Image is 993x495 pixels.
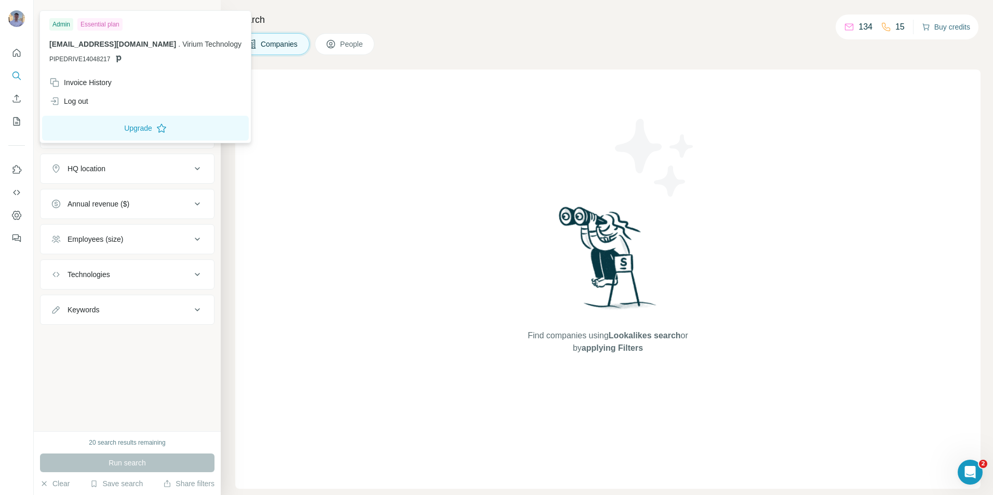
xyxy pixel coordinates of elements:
div: New search [40,9,73,19]
button: Use Surfe on LinkedIn [8,160,25,179]
div: Admin [49,18,73,31]
span: applying Filters [582,343,643,352]
span: People [340,39,364,49]
span: . [178,40,180,48]
button: Enrich CSV [8,89,25,108]
button: Dashboard [8,206,25,225]
span: Companies [261,39,299,49]
div: Log out [49,96,88,106]
div: Employees (size) [68,234,123,244]
iframe: Intercom live chat [958,460,983,485]
button: HQ location [41,156,214,181]
button: Employees (size) [41,227,214,252]
button: Search [8,66,25,85]
span: Lookalikes search [609,331,681,340]
p: 15 [895,21,905,33]
p: 134 [858,21,873,33]
span: Virium Technology [182,40,241,48]
img: Surfe Illustration - Stars [608,111,702,204]
span: 2 [979,460,987,468]
div: 20 search results remaining [89,438,165,447]
button: Share filters [163,478,214,489]
button: Clear [40,478,70,489]
div: Keywords [68,305,99,315]
span: Find companies using or by [525,329,691,354]
div: Essential plan [77,18,123,31]
button: Hide [181,6,221,22]
button: Upgrade [42,116,249,141]
div: Invoice History [49,77,112,88]
button: Quick start [8,44,25,62]
button: My lists [8,112,25,131]
h4: Search [235,12,981,27]
span: [EMAIL_ADDRESS][DOMAIN_NAME] [49,40,176,48]
img: Surfe Illustration - Woman searching with binoculars [554,204,662,320]
div: HQ location [68,163,105,174]
img: Avatar [8,10,25,27]
button: Use Surfe API [8,183,25,202]
button: Feedback [8,229,25,247]
button: Save search [90,478,143,489]
div: Annual revenue ($) [68,199,129,209]
div: Technologies [68,269,110,280]
button: Buy credits [922,20,970,34]
button: Keywords [41,297,214,322]
button: Annual revenue ($) [41,191,214,216]
span: PIPEDRIVE14048217 [49,54,110,64]
button: Technologies [41,262,214,287]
